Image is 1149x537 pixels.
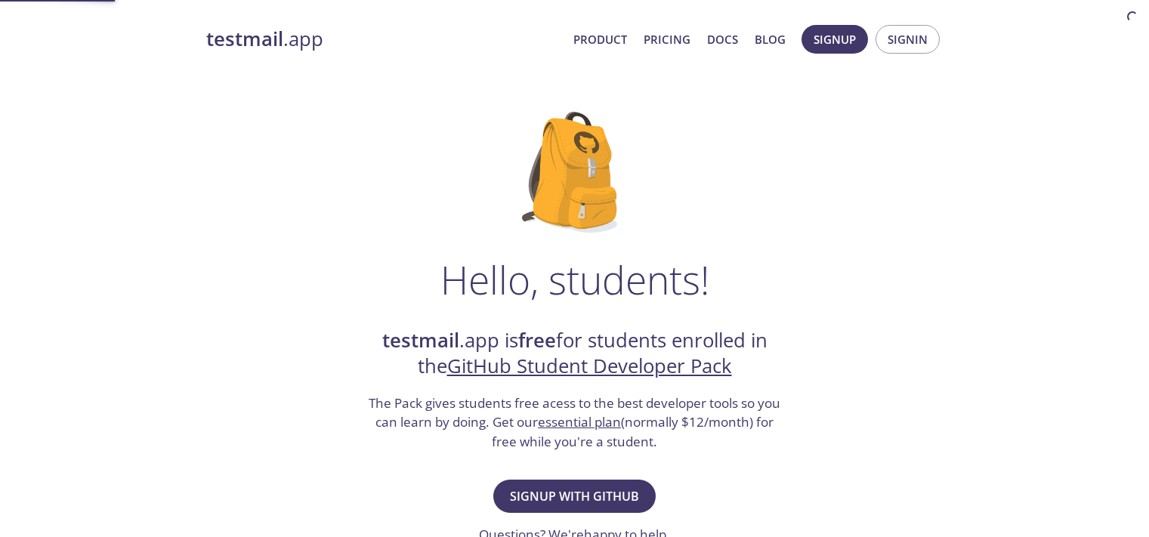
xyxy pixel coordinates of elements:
a: GitHub Student Developer Pack [447,353,732,379]
button: Signin [876,25,940,54]
img: github-student-backpack.png [522,112,627,233]
a: testmail.app [206,26,561,52]
strong: free [518,327,556,353]
h3: The Pack gives students free acess to the best developer tools so you can learn by doing. Get our... [367,393,783,452]
a: Docs [707,29,738,49]
a: Product [573,29,627,49]
strong: testmail [206,26,283,52]
button: Signup with GitHub [493,480,656,513]
span: Signin [888,29,928,49]
a: Pricing [644,29,690,49]
span: Signup [814,29,856,49]
h2: .app is for students enrolled in the [367,328,783,380]
h1: Hello, students! [440,257,709,302]
button: Signup [802,25,868,54]
a: Blog [755,29,786,49]
span: Signup with GitHub [510,486,639,507]
strong: testmail [382,327,459,353]
a: essential plan [538,413,621,431]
